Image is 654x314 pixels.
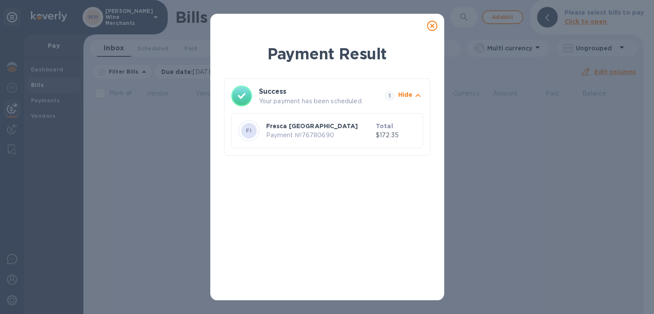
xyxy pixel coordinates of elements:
h1: Payment Result [224,43,430,65]
p: Payment № 76780690 [266,131,372,140]
p: Hide [398,90,413,99]
p: Your payment has been scheduled. [259,97,381,106]
span: 1 [384,91,395,101]
p: $172.35 [376,131,416,140]
p: Fresca [GEOGRAPHIC_DATA] [266,122,372,130]
b: FI [246,127,252,134]
h3: Success [259,86,369,97]
b: Total [376,123,393,129]
button: Hide [398,90,423,102]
